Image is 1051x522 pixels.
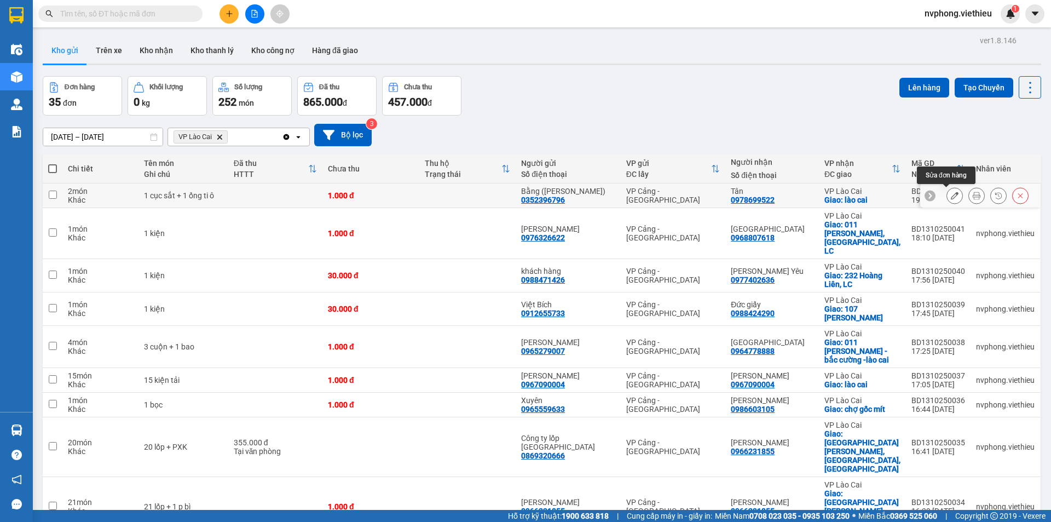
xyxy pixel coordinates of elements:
button: aim [270,4,290,24]
div: Huy Hùng [731,438,813,447]
span: VP nhận: [122,71,212,83]
div: 19:22 [DATE] [911,196,965,204]
div: BD1310250034 [911,498,965,507]
div: 15 món [68,371,133,380]
div: Giao: lào cai [824,380,900,389]
span: VP Lào Cai [178,133,212,141]
div: 16:44 [DATE] [911,405,965,414]
span: 865.000 [303,95,343,108]
div: Khác [68,233,133,242]
button: Hàng đã giao [303,37,367,64]
div: ver 1.8.146 [980,35,1017,47]
div: VP Lào Cai [824,480,900,489]
img: warehouse-icon [11,44,22,55]
div: 15 kiện tải [144,376,223,385]
div: Phú Mai [731,225,813,233]
span: 0 [134,95,140,108]
input: Tìm tên, số ĐT hoặc mã đơn [60,8,189,20]
div: BD1310250042 [911,187,965,196]
button: Tạo Chuyến [955,78,1013,97]
div: Đơn hàng [65,83,95,91]
div: HTTT [234,170,308,179]
input: Select a date range. [43,128,163,146]
div: Đã thu [234,159,308,168]
div: Ghi chú [144,170,223,179]
div: Xuân Phương [521,225,615,233]
strong: VIỆT HIẾU LOGISTIC [57,9,164,20]
span: VP Lào Cai, close by backspace [174,130,228,144]
div: 1.000 đ [328,376,414,385]
svg: Delete [216,134,223,140]
div: VP gửi [626,159,712,168]
strong: 0708 023 035 - 0935 103 250 [749,512,850,520]
button: Kho công nợ [242,37,303,64]
div: Nhân viên [976,164,1035,173]
div: 0964778888 [731,347,775,355]
div: 0912655733 [521,309,565,318]
div: Việt Bích [521,300,615,309]
div: 17:25 [DATE] [911,347,965,355]
div: 20 lốp + PXK [144,443,223,451]
div: 1 món [68,267,133,276]
button: Đã thu865.000đ [297,76,377,116]
div: Chi tiết [68,164,133,173]
div: nvphong.viethieu [976,502,1035,511]
div: Bằng (phúc long) [521,187,615,196]
div: 1 kiện [144,271,223,280]
div: Khác [68,507,133,515]
div: 3 cuộn + 1 bao [144,342,223,351]
div: Tân [731,187,813,196]
div: Giao: 232 Hoàng Liên, LC [824,271,900,289]
div: nvphong.viethieu [976,376,1035,385]
div: 0966231855 [731,447,775,456]
div: nvphong.viethieu [976,271,1035,280]
div: Đức giấy [731,300,813,309]
div: Thu hộ [425,159,502,168]
span: question-circle [11,450,22,460]
span: caret-down [1030,9,1040,19]
span: message [11,499,22,509]
div: 18:10 [DATE] [911,233,965,242]
div: 0968807618 [731,233,775,242]
span: 35 [49,95,61,108]
img: warehouse-icon [11,425,22,436]
div: VP Cảng - [GEOGRAPHIC_DATA] [626,338,720,355]
div: 0966231855 [731,507,775,515]
img: logo [6,16,48,59]
div: Chưa thu [328,164,414,173]
div: Khác [68,347,133,355]
span: 252 [218,95,236,108]
div: Công ty lốp Việt Nam [521,434,615,451]
span: | [945,510,947,522]
div: 1 bọc [144,400,223,409]
span: nvphong.viethieu [916,7,1001,20]
span: 457.000 [388,95,428,108]
div: Phú Mai [731,338,813,347]
div: 4 món [68,338,133,347]
div: Sửa đơn hàng [946,187,963,204]
span: plus [226,10,233,18]
div: Chưa thu [404,83,432,91]
div: 0966231855 [521,507,565,515]
div: Khác [68,447,133,456]
div: VP Lào Cai [824,296,900,305]
div: BD1310250038 [911,338,965,347]
button: caret-down [1025,4,1044,24]
div: 1 cục sắt + 1 ống ti ô [144,191,223,200]
div: 0352396796 [521,196,565,204]
div: VP Cảng - [GEOGRAPHIC_DATA] [626,371,720,389]
span: | [617,510,619,522]
th: Toggle SortBy [906,154,971,183]
sup: 3 [366,118,377,129]
div: nvphong.viethieu [976,229,1035,238]
img: logo-vxr [9,7,24,24]
div: Người nhận [731,158,813,167]
div: nvphong.viethieu [976,443,1035,451]
div: VP Lào Cai [824,371,900,380]
button: Chưa thu457.000đ [382,76,461,116]
div: 1 món [68,300,133,309]
div: 2 món [68,187,133,196]
div: Khác [68,309,133,318]
div: BD1310250037 [911,371,965,380]
div: Khác [68,405,133,414]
